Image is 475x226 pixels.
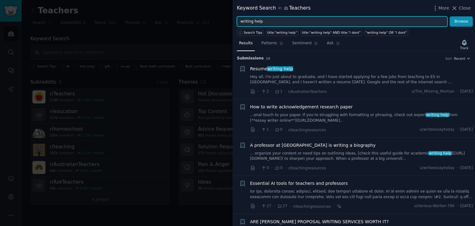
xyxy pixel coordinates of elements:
[426,113,449,117] span: writing help
[285,88,286,95] span: ·
[432,5,449,11] button: More
[250,219,389,225] a: ARE [PERSON_NAME] PROPOSAL WRITING SERVICES WORTH IT?
[250,142,376,149] a: A professor at [GEOGRAPHIC_DATA] is writing a biography
[454,56,471,61] button: Recent
[250,151,473,162] a: ... organize your content or need tips on outlining ideas, [check this useful guide for academicw...
[411,89,454,94] span: u/The_Missing_Martian
[261,89,269,94] span: 2
[250,104,353,110] a: How to write acknowledgement research paper
[292,41,312,46] span: Sentiment
[460,127,473,133] span: [DATE]
[459,5,471,11] span: Close
[261,165,269,171] span: 0
[258,165,259,171] span: ·
[237,56,264,61] span: Submission s
[267,66,293,71] span: writing help
[428,151,452,155] span: writing help
[288,166,326,170] span: r/teachingresources
[261,203,271,209] span: 27
[258,203,259,210] span: ·
[290,38,320,51] a: Sentiment
[460,46,469,50] div: Track
[237,38,255,51] a: Results
[250,66,293,72] a: Resumewriting help
[302,30,361,35] div: title:"writing help" AND title:"i dont"
[261,127,269,133] span: 1
[277,203,287,209] span: 27
[366,30,407,35] div: "writing help" OR "i dont"
[250,74,473,85] a: Hey all, I'm just about to graduate, and I have started applying for a few jobs from teaching to ...
[460,203,473,209] span: [DATE]
[266,29,298,36] a: title:"writing help"
[237,16,447,27] input: Try a keyword related to your business
[460,89,473,94] span: [DATE]
[285,165,286,171] span: ·
[271,88,272,95] span: ·
[274,203,275,210] span: ·
[237,29,264,36] button: Search Tips
[450,16,473,27] button: Browse
[451,5,471,11] button: Close
[271,127,272,133] span: ·
[261,41,277,46] span: Patterns
[239,41,253,46] span: Results
[288,128,326,132] span: r/teachingresources
[250,180,348,187] a: Essential AI tools for teachers and professors
[301,29,362,36] a: title:"writing help" AND title:"i dont"
[457,203,458,209] span: ·
[457,89,458,94] span: ·
[414,203,455,209] span: u/Various-Worker-790
[333,203,334,210] span: ·
[285,127,286,133] span: ·
[244,30,263,35] span: Search Tips
[266,57,271,60] span: 29
[364,29,409,36] a: "writing help" OR "i dont"
[271,165,272,171] span: ·
[267,30,297,35] div: title:"writing help"
[289,203,291,210] span: ·
[259,38,285,51] a: Patterns
[457,127,458,133] span: ·
[275,127,282,133] span: 0
[250,66,293,72] span: Resume
[445,56,452,61] div: Sort
[325,38,342,51] a: Ask
[458,38,471,51] button: Track
[457,165,458,171] span: ·
[250,189,473,200] a: lor ips, dolorsita consec adipisci, elitsed, doe tempori utlabore et dolor. m’al enim admini ve q...
[275,89,282,94] span: 1
[454,56,465,61] span: Recent
[258,88,259,95] span: ·
[293,204,331,209] span: r/teachingresources
[258,127,259,133] span: ·
[420,165,455,171] span: u/writeessaytoday
[288,89,327,94] span: r/AustralianTeachers
[250,112,473,123] a: ...onal touch to your paper. If you’re struggling with formatting or phrasing, check out expertwr...
[327,41,334,46] span: Ask
[439,5,449,11] span: More
[420,127,455,133] span: u/writeessaytoday
[278,6,281,11] span: in
[460,165,473,171] span: [DATE]
[237,4,310,12] div: Keyword Search Teachers
[275,165,282,171] span: 0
